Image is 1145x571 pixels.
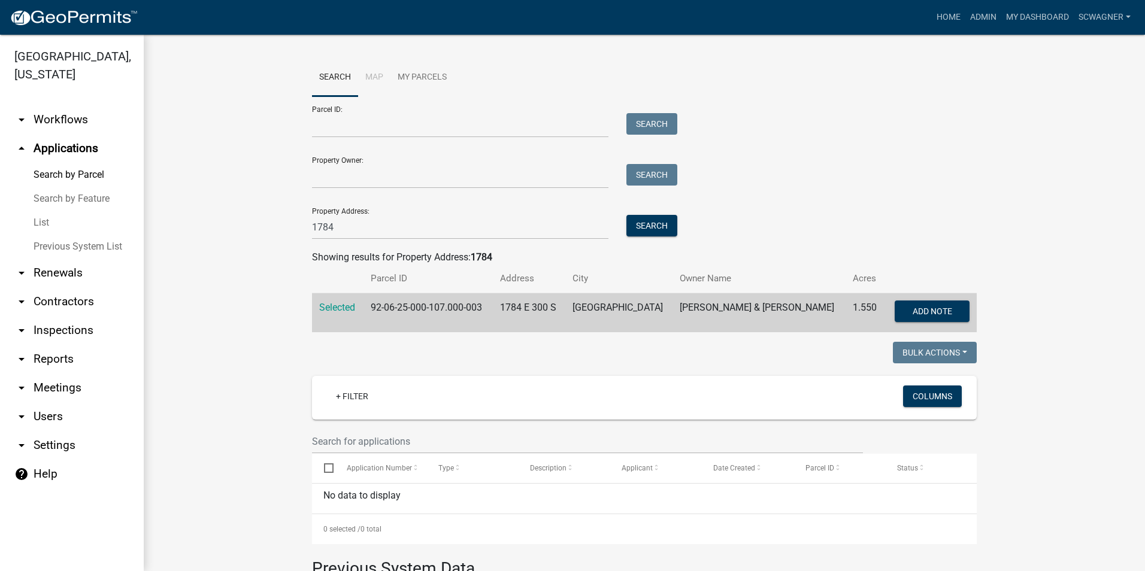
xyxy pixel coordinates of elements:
[493,293,565,333] td: 1784 E 300 S
[622,464,653,472] span: Applicant
[895,300,970,322] button: Add Note
[626,215,677,236] button: Search
[390,59,454,97] a: My Parcels
[335,454,426,482] datatable-header-cell: Application Number
[312,250,977,265] div: Showing results for Property Address:
[530,464,567,472] span: Description
[805,464,834,472] span: Parcel ID
[364,293,492,333] td: 92-06-25-000-107.000-003
[673,293,846,333] td: [PERSON_NAME] & [PERSON_NAME]
[903,385,962,407] button: Columns
[312,59,358,97] a: Search
[893,342,977,363] button: Bulk Actions
[323,525,361,533] span: 0 selected /
[932,6,965,29] a: Home
[312,429,863,454] input: Search for applications
[14,381,29,395] i: arrow_drop_down
[14,141,29,156] i: arrow_drop_up
[673,265,846,293] th: Owner Name
[626,164,677,186] button: Search
[14,352,29,366] i: arrow_drop_down
[319,302,355,313] a: Selected
[846,293,885,333] td: 1.550
[713,464,755,472] span: Date Created
[14,113,29,127] i: arrow_drop_down
[14,438,29,452] i: arrow_drop_down
[364,265,492,293] th: Parcel ID
[1074,6,1135,29] a: scwagner
[912,306,952,316] span: Add Note
[885,454,977,482] datatable-header-cell: Status
[896,464,917,472] span: Status
[702,454,793,482] datatable-header-cell: Date Created
[312,454,335,482] datatable-header-cell: Select
[14,409,29,424] i: arrow_drop_down
[626,113,677,135] button: Search
[1001,6,1074,29] a: My Dashboard
[610,454,702,482] datatable-header-cell: Applicant
[312,514,977,544] div: 0 total
[471,251,492,263] strong: 1784
[14,467,29,481] i: help
[519,454,610,482] datatable-header-cell: Description
[14,266,29,280] i: arrow_drop_down
[426,454,518,482] datatable-header-cell: Type
[312,484,977,514] div: No data to display
[965,6,1001,29] a: Admin
[846,265,885,293] th: Acres
[14,323,29,338] i: arrow_drop_down
[14,294,29,309] i: arrow_drop_down
[438,464,454,472] span: Type
[347,464,412,472] span: Application Number
[793,454,885,482] datatable-header-cell: Parcel ID
[493,265,565,293] th: Address
[565,293,673,333] td: [GEOGRAPHIC_DATA]
[326,385,378,407] a: + Filter
[565,265,673,293] th: City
